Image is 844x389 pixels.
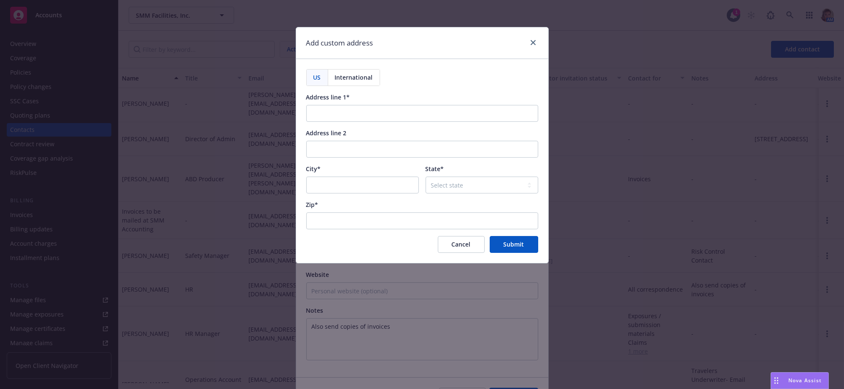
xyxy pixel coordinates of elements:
[313,73,321,82] span: US
[306,165,321,173] span: City*
[771,373,782,389] div: Drag to move
[438,236,485,253] button: Cancel
[335,73,373,82] span: International
[306,38,373,48] h1: Add custom address
[306,129,347,137] span: Address line 2
[452,240,471,248] span: Cancel
[771,372,829,389] button: Nova Assist
[490,236,538,253] button: Submit
[306,93,350,101] span: Address line 1*
[504,240,524,248] span: Submit
[426,165,444,173] span: State*
[788,377,822,384] span: Nova Assist
[528,38,538,48] a: close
